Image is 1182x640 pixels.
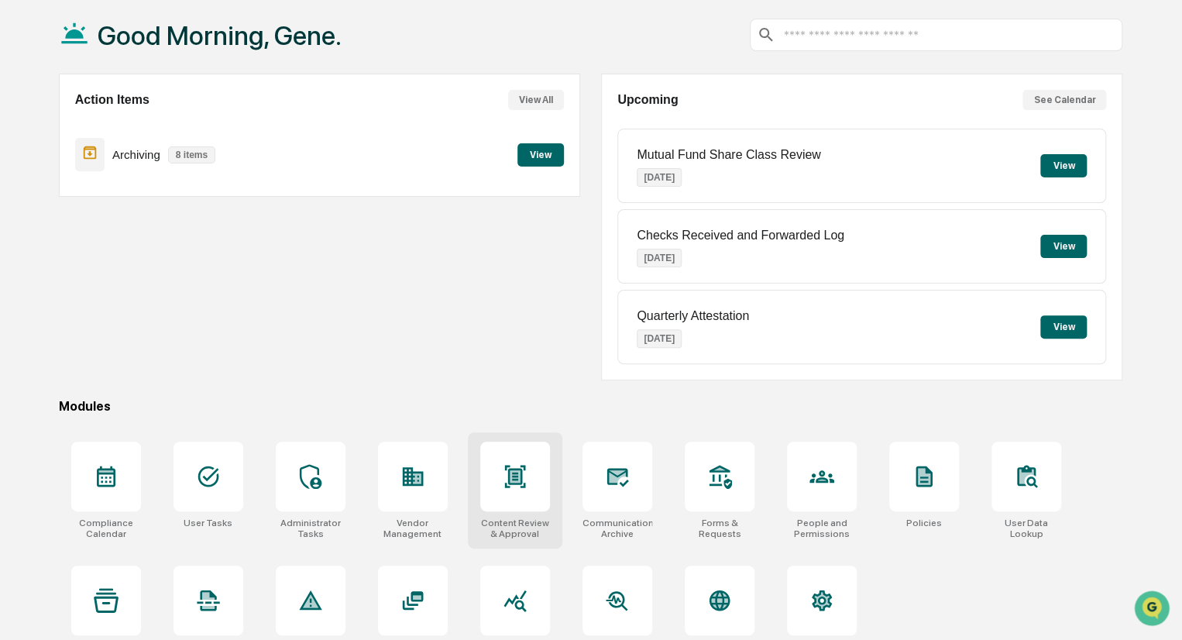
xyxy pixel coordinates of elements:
span: Pylon [154,263,187,274]
p: Archiving [112,148,160,161]
p: How can we help? [15,33,282,57]
h2: Action Items [75,93,149,107]
p: 8 items [168,146,215,163]
p: Mutual Fund Share Class Review [637,148,820,162]
iframe: Open customer support [1132,589,1174,631]
button: View All [508,90,564,110]
p: Quarterly Attestation [637,309,749,323]
a: 🗄️Attestations [106,189,198,217]
h1: Good Morning, Gene. [98,20,342,51]
div: Modules [59,399,1122,414]
p: [DATE] [637,168,682,187]
a: 🖐️Preclearance [9,189,106,217]
span: Attestations [128,195,192,211]
p: [DATE] [637,249,682,267]
img: 1746055101610-c473b297-6a78-478c-a979-82029cc54cd1 [15,119,43,146]
div: User Tasks [184,518,232,528]
a: View [517,146,564,161]
button: View [1040,235,1087,258]
span: Data Lookup [31,225,98,240]
div: User Data Lookup [991,518,1061,539]
a: Powered byPylon [109,262,187,274]
button: Start new chat [263,123,282,142]
div: 🗄️ [112,197,125,209]
div: Administrator Tasks [276,518,345,539]
div: People and Permissions [787,518,857,539]
p: Checks Received and Forwarded Log [637,229,844,243]
h2: Upcoming [617,93,678,107]
div: Forms & Requests [685,518,754,539]
a: 🔎Data Lookup [9,218,104,246]
div: Policies [906,518,942,528]
div: Start new chat [53,119,254,134]
span: Preclearance [31,195,100,211]
div: Vendor Management [378,518,448,539]
button: View [1040,154,1087,177]
div: Content Review & Approval [480,518,550,539]
div: We're available if you need us! [53,134,196,146]
div: Communications Archive [582,518,652,539]
div: Compliance Calendar [71,518,141,539]
div: 🔎 [15,226,28,239]
p: [DATE] [637,329,682,348]
div: 🖐️ [15,197,28,209]
button: See Calendar [1022,90,1106,110]
button: View [517,143,564,167]
button: View [1040,315,1087,339]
